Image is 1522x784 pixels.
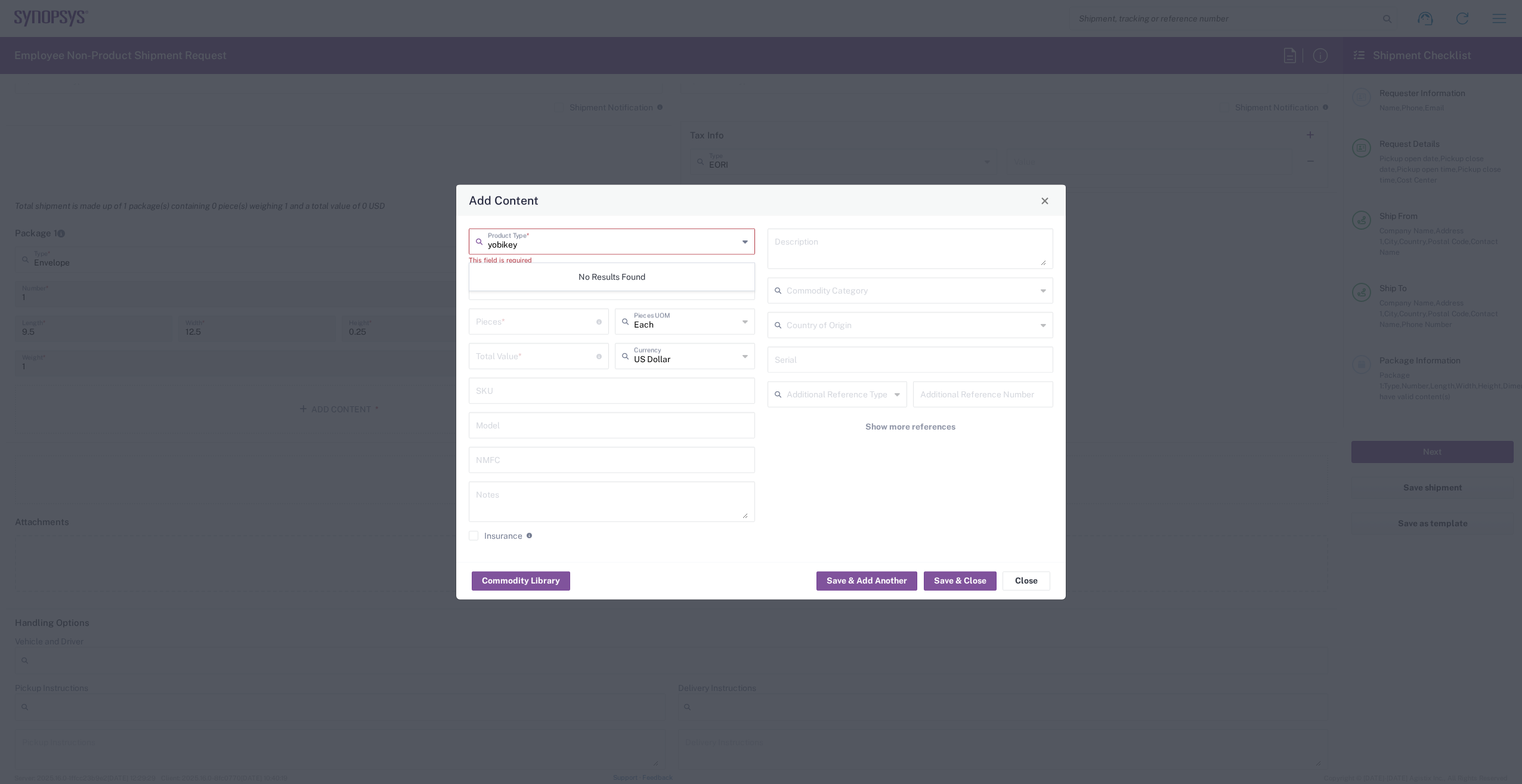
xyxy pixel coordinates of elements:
[472,571,570,590] button: Commodity Library
[1037,192,1053,209] button: Close
[469,255,755,266] div: This field is required
[469,192,539,209] h4: Add Content
[924,571,997,590] button: Save & Close
[469,531,522,541] label: Insurance
[1003,571,1050,590] button: Close
[865,421,955,433] span: Show more references
[816,571,917,590] button: Save & Add Another
[469,263,754,291] div: No Results Found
